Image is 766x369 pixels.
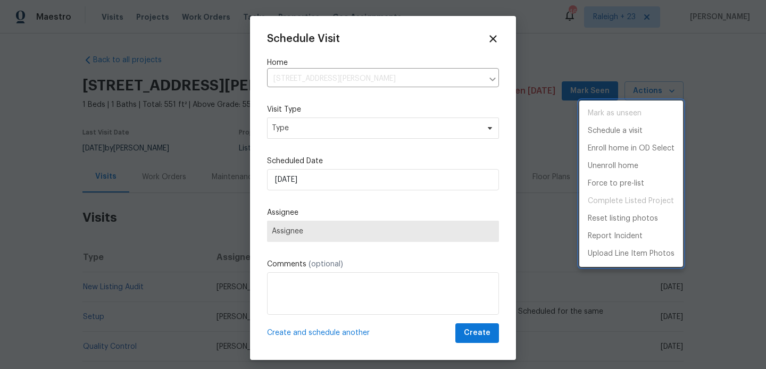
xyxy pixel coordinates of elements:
p: Enroll home in OD Select [588,143,675,154]
p: Force to pre-list [588,178,644,189]
p: Reset listing photos [588,213,658,224]
p: Schedule a visit [588,125,643,137]
p: Upload Line Item Photos [588,248,675,259]
span: Project is already completed [579,192,683,210]
p: Report Incident [588,231,643,242]
p: Unenroll home [588,161,638,172]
